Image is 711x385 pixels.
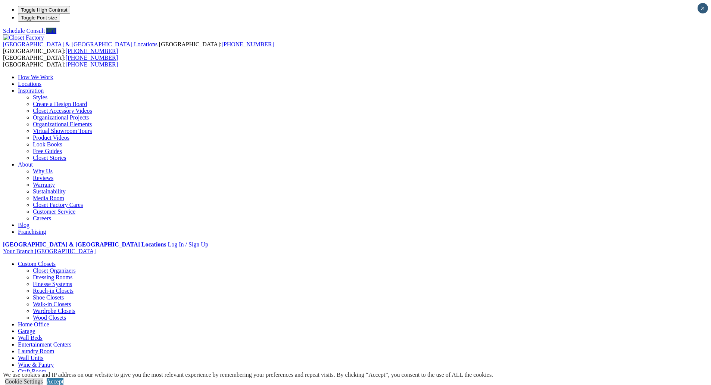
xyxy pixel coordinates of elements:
[33,108,92,114] a: Closet Accessory Videos
[33,155,66,161] a: Closet Stories
[18,74,53,80] a: How We Work
[33,134,69,141] a: Product Videos
[35,248,96,254] span: [GEOGRAPHIC_DATA]
[33,281,72,287] a: Finesse Systems
[18,161,33,168] a: About
[66,48,118,54] a: [PHONE_NUMBER]
[33,114,89,121] a: Organizational Projects
[18,341,72,348] a: Entertainment Centers
[3,248,96,254] a: Your Branch [GEOGRAPHIC_DATA]
[18,361,54,368] a: Wine & Pantry
[3,41,158,47] span: [GEOGRAPHIC_DATA] & [GEOGRAPHIC_DATA] Locations
[18,328,35,334] a: Garage
[47,378,63,385] a: Accept
[168,241,208,248] a: Log In / Sign Up
[33,308,75,314] a: Wardrobe Closets
[21,15,57,21] span: Toggle Font size
[33,202,83,208] a: Closet Factory Cares
[33,168,53,174] a: Why Us
[33,274,72,280] a: Dressing Rooms
[66,55,118,61] a: [PHONE_NUMBER]
[18,335,43,341] a: Wall Beds
[33,188,66,195] a: Sustainability
[33,94,47,100] a: Styles
[33,215,51,221] a: Careers
[33,141,62,148] a: Look Books
[18,321,49,327] a: Home Office
[33,288,74,294] a: Reach-in Closets
[5,378,43,385] a: Cookie Settings
[3,248,33,254] span: Your Branch
[33,267,76,274] a: Closet Organizers
[33,208,75,215] a: Customer Service
[3,28,45,34] a: Schedule Consult
[18,261,56,267] a: Custom Closets
[18,348,54,354] a: Laundry Room
[18,222,29,228] a: Blog
[33,175,53,181] a: Reviews
[33,148,62,154] a: Free Guides
[33,301,71,307] a: Walk-in Closets
[66,61,118,68] a: [PHONE_NUMBER]
[3,241,166,248] a: [GEOGRAPHIC_DATA] & [GEOGRAPHIC_DATA] Locations
[18,355,43,361] a: Wall Units
[33,121,92,127] a: Organizational Elements
[3,55,118,68] span: [GEOGRAPHIC_DATA]: [GEOGRAPHIC_DATA]:
[3,41,274,54] span: [GEOGRAPHIC_DATA]: [GEOGRAPHIC_DATA]:
[33,294,64,301] a: Shoe Closets
[46,28,56,34] a: Call
[33,101,87,107] a: Create a Design Board
[33,314,66,321] a: Wood Closets
[221,41,274,47] a: [PHONE_NUMBER]
[33,195,64,201] a: Media Room
[3,372,493,378] div: We use cookies and IP address on our website to give you the most relevant experience by remember...
[33,128,92,134] a: Virtual Showroom Tours
[33,181,55,188] a: Warranty
[18,81,41,87] a: Locations
[3,41,159,47] a: [GEOGRAPHIC_DATA] & [GEOGRAPHIC_DATA] Locations
[3,34,44,41] img: Closet Factory
[21,7,67,13] span: Toggle High Contrast
[18,14,60,22] button: Toggle Font size
[18,229,46,235] a: Franchising
[18,87,44,94] a: Inspiration
[18,368,46,375] a: Craft Room
[698,3,708,13] button: Close
[18,6,70,14] button: Toggle High Contrast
